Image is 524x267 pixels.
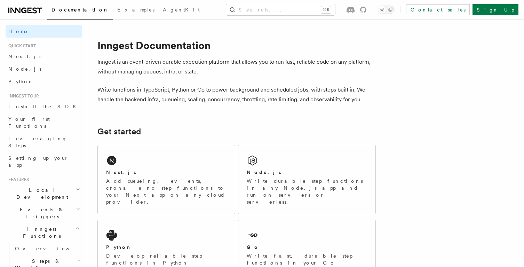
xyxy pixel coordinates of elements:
[473,4,518,15] a: Sign Up
[6,184,82,203] button: Local Development
[6,75,82,88] a: Python
[6,25,82,38] a: Home
[406,4,470,15] a: Contact sales
[378,6,395,14] button: Toggle dark mode
[8,104,80,109] span: Install the SDK
[6,152,82,171] a: Setting up your app
[15,246,87,251] span: Overview
[8,54,41,59] span: Next.js
[106,178,227,205] p: Add queueing, events, crons, and step functions to your Next app on any cloud provider.
[97,145,235,214] a: Next.jsAdd queueing, events, crons, and step functions to your Next app on any cloud provider.
[8,28,28,35] span: Home
[8,155,68,168] span: Setting up your app
[247,244,259,251] h2: Go
[97,57,376,77] p: Inngest is an event-driven durable execution platform that allows you to run fast, reliable code ...
[51,7,109,13] span: Documentation
[47,2,113,19] a: Documentation
[6,206,76,220] span: Events & Triggers
[226,4,335,15] button: Search...⌘K
[8,79,34,84] span: Python
[6,223,82,242] button: Inngest Functions
[247,169,281,176] h2: Node.js
[8,116,50,129] span: Your first Functions
[106,244,132,251] h2: Python
[6,50,82,63] a: Next.js
[97,85,376,104] p: Write functions in TypeScript, Python or Go to power background and scheduled jobs, with steps bu...
[6,93,39,99] span: Inngest tour
[97,39,376,52] h1: Inngest Documentation
[247,178,367,205] p: Write durable step functions in any Node.js app and run on servers or serverless.
[8,66,41,72] span: Node.js
[6,63,82,75] a: Node.js
[6,100,82,113] a: Install the SDK
[106,169,136,176] h2: Next.js
[117,7,154,13] span: Examples
[6,113,82,132] a: Your first Functions
[6,177,29,182] span: Features
[321,6,331,13] kbd: ⌘K
[163,7,200,13] span: AgentKit
[6,203,82,223] button: Events & Triggers
[113,2,159,19] a: Examples
[12,242,82,255] a: Overview
[238,145,376,214] a: Node.jsWrite durable step functions in any Node.js app and run on servers or serverless.
[6,226,75,239] span: Inngest Functions
[8,136,67,148] span: Leveraging Steps
[6,187,76,201] span: Local Development
[159,2,204,19] a: AgentKit
[97,127,141,136] a: Get started
[6,132,82,152] a: Leveraging Steps
[6,43,36,49] span: Quick start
